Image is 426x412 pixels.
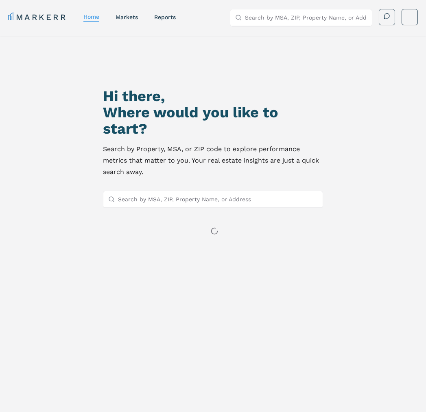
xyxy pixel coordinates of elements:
[245,9,367,26] input: Search by MSA, ZIP, Property Name, or Address
[116,14,138,20] a: markets
[103,104,323,137] h2: Where would you like to start?
[83,13,99,20] a: home
[154,14,176,20] a: reports
[103,143,323,178] p: Search by Property, MSA, or ZIP code to explore performance metrics that matter to you. Your real...
[8,11,67,23] a: MARKERR
[118,191,318,207] input: Search by MSA, ZIP, Property Name, or Address
[103,88,323,104] h1: Hi there,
